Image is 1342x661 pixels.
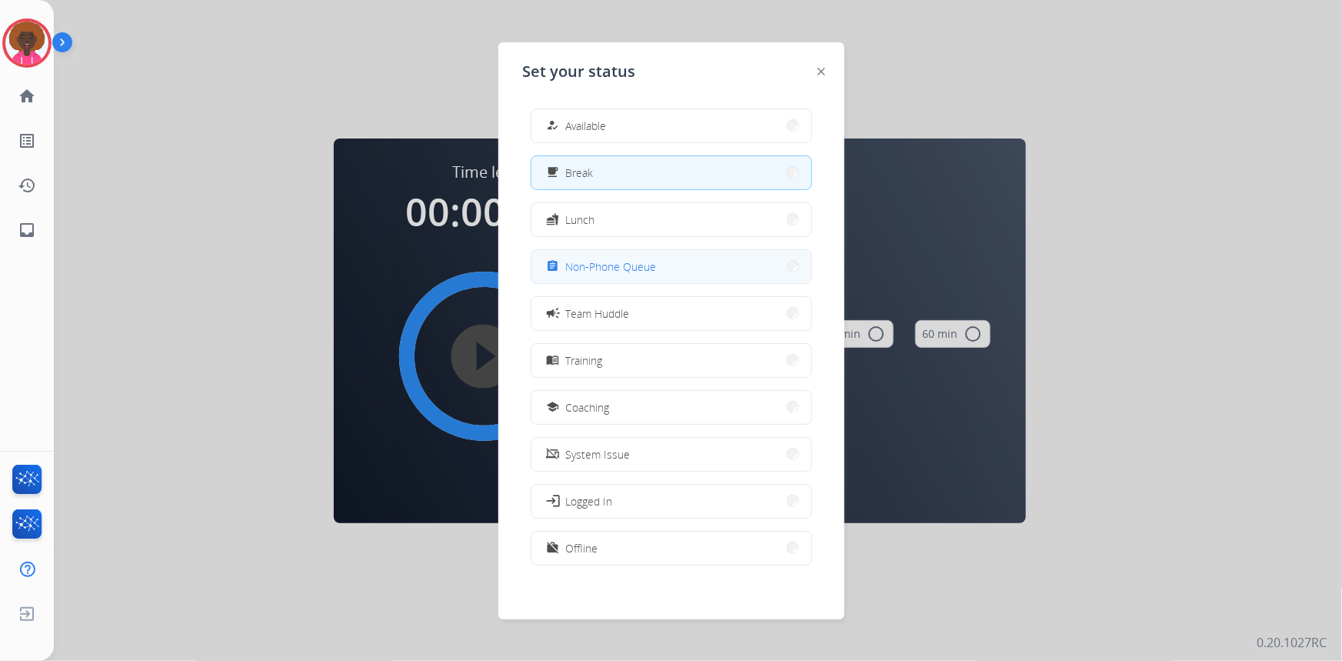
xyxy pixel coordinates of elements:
button: Training [531,344,811,377]
span: System Issue [566,446,631,462]
span: Non-Phone Queue [566,259,657,275]
mat-icon: home [18,87,36,105]
button: Available [531,109,811,142]
button: Coaching [531,391,811,424]
span: Available [566,118,607,134]
mat-icon: history [18,176,36,195]
mat-icon: free_breakfast [546,166,559,179]
span: Training [566,352,603,369]
mat-icon: work_off [546,542,559,555]
span: Lunch [566,212,595,228]
button: Lunch [531,203,811,236]
button: Break [531,156,811,189]
span: Set your status [523,61,636,82]
mat-icon: school [546,401,559,414]
span: Coaching [566,399,610,416]
mat-icon: fastfood [546,213,559,226]
mat-icon: login [544,493,560,509]
mat-icon: campaign [544,305,560,321]
button: Team Huddle [531,297,811,330]
img: close-button [818,68,825,75]
span: Offline [566,540,598,556]
span: Break [566,165,594,181]
mat-icon: how_to_reg [546,119,559,132]
mat-icon: list_alt [18,132,36,150]
button: Logged In [531,485,811,518]
span: Logged In [566,493,613,509]
mat-icon: assignment [546,260,559,273]
mat-icon: phonelink_off [546,448,559,461]
button: Offline [531,532,811,565]
mat-icon: inbox [18,221,36,239]
span: Team Huddle [566,305,630,322]
button: System Issue [531,438,811,471]
mat-icon: menu_book [546,354,559,367]
p: 0.20.1027RC [1257,633,1327,652]
button: Non-Phone Queue [531,250,811,283]
img: avatar [5,22,48,65]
